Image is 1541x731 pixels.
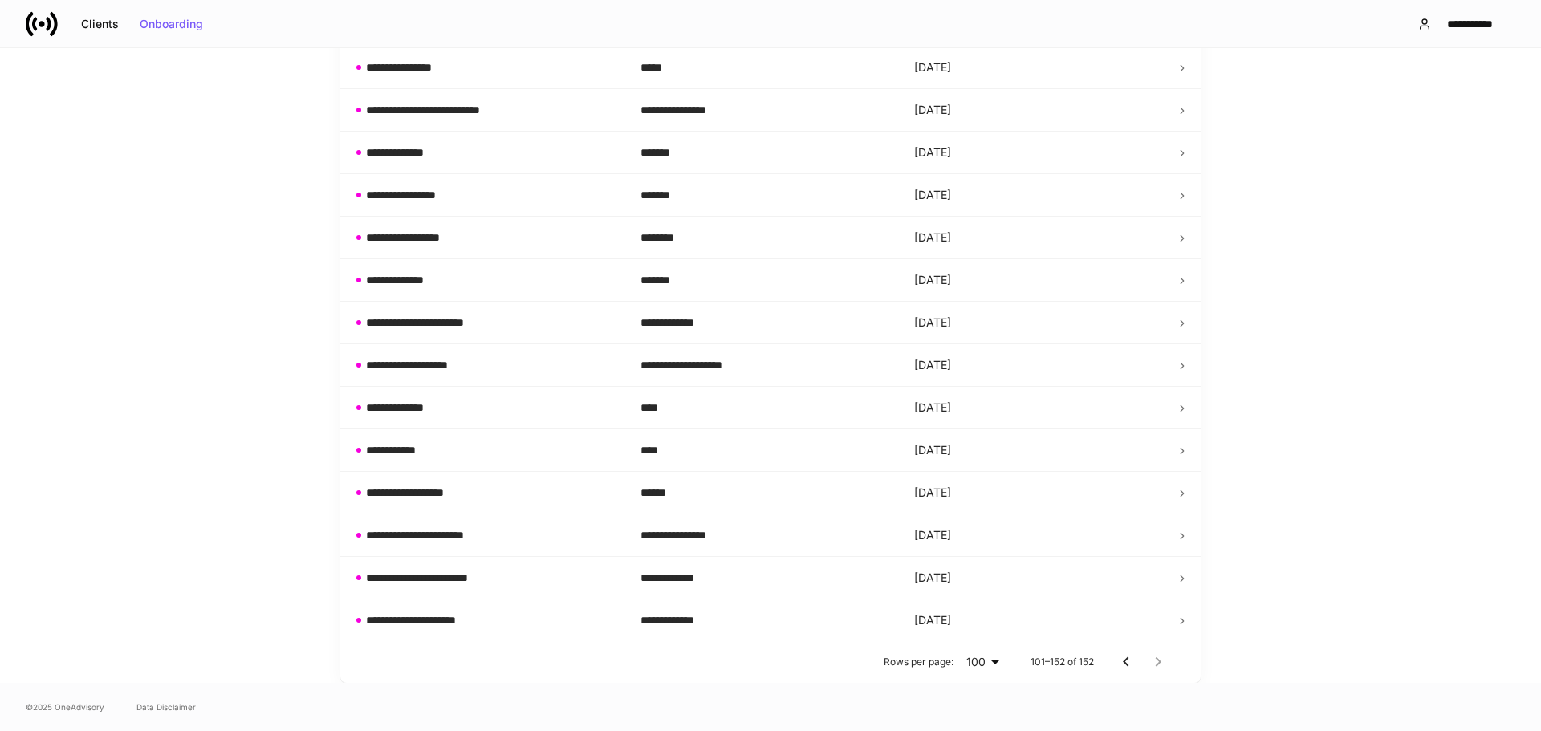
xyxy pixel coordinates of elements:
[901,47,1176,89] td: [DATE]
[901,472,1176,514] td: [DATE]
[26,701,104,713] span: © 2025 OneAdvisory
[901,217,1176,259] td: [DATE]
[136,701,196,713] a: Data Disclaimer
[901,302,1176,344] td: [DATE]
[901,89,1176,132] td: [DATE]
[901,259,1176,302] td: [DATE]
[901,174,1176,217] td: [DATE]
[960,654,1005,670] div: 100
[901,387,1176,429] td: [DATE]
[901,514,1176,557] td: [DATE]
[901,599,1176,642] td: [DATE]
[1110,646,1142,678] button: Go to previous page
[129,11,213,37] button: Onboarding
[901,132,1176,174] td: [DATE]
[140,18,203,30] div: Onboarding
[901,344,1176,387] td: [DATE]
[71,11,129,37] button: Clients
[884,656,953,668] p: Rows per page:
[901,557,1176,599] td: [DATE]
[81,18,119,30] div: Clients
[1031,656,1094,668] p: 101–152 of 152
[901,429,1176,472] td: [DATE]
